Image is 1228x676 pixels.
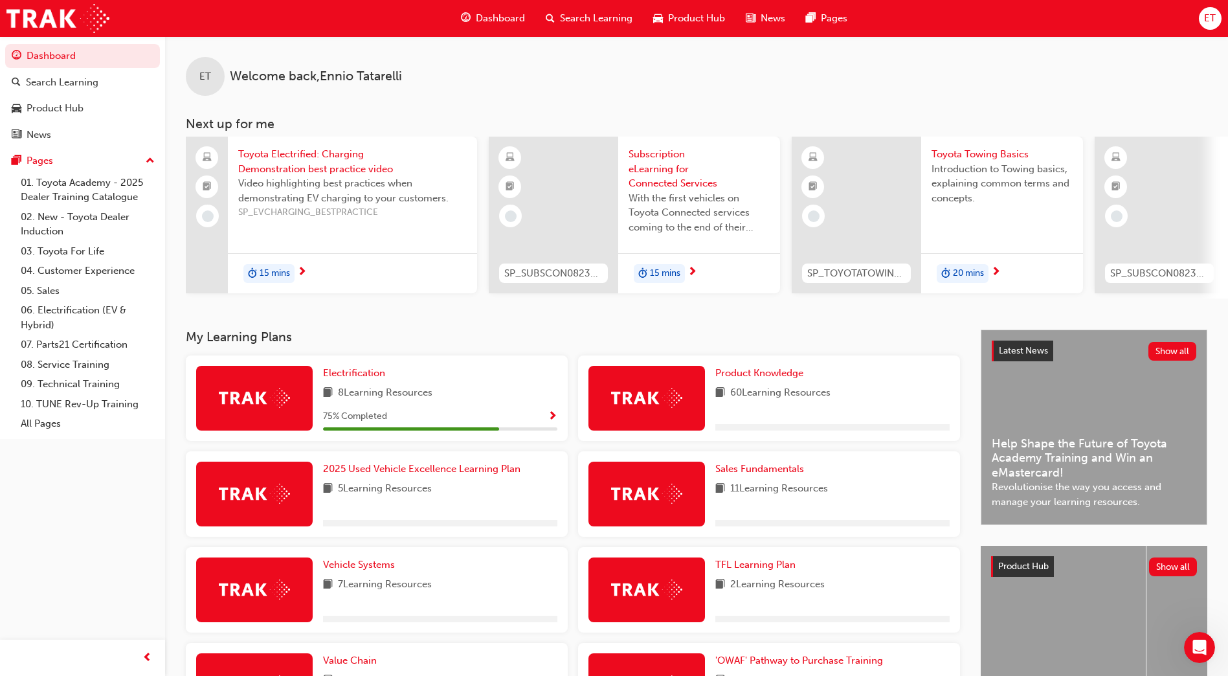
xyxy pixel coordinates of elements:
button: Show all [1148,342,1197,361]
a: 06. Electrification (EV & Hybrid) [16,300,160,335]
span: news-icon [12,130,21,141]
div: News [27,128,51,142]
span: Pages [821,11,847,26]
span: Product Hub [998,561,1049,572]
div: Search Learning [26,75,98,90]
span: learningRecordVerb_NONE-icon [1111,210,1122,222]
a: 08. Service Training [16,355,160,375]
span: book-icon [323,577,333,593]
span: pages-icon [806,10,816,27]
a: pages-iconPages [796,5,858,32]
span: next-icon [297,267,307,278]
span: up-icon [146,153,155,170]
span: Search Learning [560,11,632,26]
a: 07. Parts21 Certification [16,335,160,355]
button: Show all [1149,558,1198,576]
span: booktick-icon [203,179,212,196]
button: Pages [5,149,160,173]
span: guage-icon [12,51,21,62]
span: learningResourceType_ELEARNING-icon [809,150,818,166]
img: Trak [219,388,290,408]
span: learningRecordVerb_NONE-icon [505,210,517,222]
span: car-icon [653,10,663,27]
a: All Pages [16,414,160,434]
img: Trak [6,4,109,33]
a: Search Learning [5,71,160,95]
span: next-icon [687,267,697,278]
span: search-icon [12,77,21,89]
a: SP_TOYOTATOWING_0424Toyota Towing BasicsIntroduction to Towing basics, explaining common terms an... [792,137,1083,293]
span: Product Knowledge [715,367,803,379]
span: 60 Learning Resources [730,385,831,401]
span: 'OWAF' Pathway to Purchase Training [715,655,883,666]
span: TFL Learning Plan [715,559,796,570]
div: Product Hub [27,101,84,116]
a: guage-iconDashboard [451,5,535,32]
span: book-icon [715,385,725,401]
span: next-icon [991,267,1001,278]
a: News [5,123,160,147]
span: learningRecordVerb_NONE-icon [202,210,214,222]
span: car-icon [12,103,21,115]
span: duration-icon [248,265,257,282]
span: 2 Learning Resources [730,577,825,593]
span: duration-icon [941,265,950,282]
img: Trak [219,484,290,504]
span: pages-icon [12,155,21,167]
a: Product HubShow all [991,556,1197,577]
button: ET [1199,7,1222,30]
span: Dashboard [476,11,525,26]
span: Welcome back , Ennio Tatarelli [230,69,402,84]
a: 04. Customer Experience [16,261,160,281]
a: search-iconSearch Learning [535,5,643,32]
span: learningResourceType_ELEARNING-icon [1111,150,1121,166]
span: Value Chain [323,655,377,666]
span: SP_SUBSCON0823_EL [1110,266,1209,281]
span: Latest News [999,345,1048,356]
a: 01. Toyota Academy - 2025 Dealer Training Catalogue [16,173,160,207]
span: Show Progress [548,411,557,423]
span: 7 Learning Resources [338,577,432,593]
a: 05. Sales [16,281,160,301]
span: 75 % Completed [323,409,387,424]
span: Toyota Towing Basics [932,147,1073,162]
span: book-icon [323,385,333,401]
span: With the first vehicles on Toyota Connected services coming to the end of their complimentary per... [629,191,770,235]
span: booktick-icon [1111,179,1121,196]
span: News [761,11,785,26]
a: 2025 Used Vehicle Excellence Learning Plan [323,462,526,477]
span: 15 mins [650,266,680,281]
span: book-icon [323,481,333,497]
a: Sales Fundamentals [715,462,809,477]
span: news-icon [746,10,755,27]
a: Latest NewsShow all [992,341,1196,361]
span: book-icon [715,481,725,497]
span: SP_SUBSCON0823_EL [504,266,603,281]
span: guage-icon [461,10,471,27]
span: Help Shape the Future of Toyota Academy Training and Win an eMastercard! [992,436,1196,480]
span: 20 mins [953,266,984,281]
span: laptop-icon [203,150,212,166]
a: Product Hub [5,96,160,120]
h3: Next up for me [165,117,1228,131]
span: ET [199,69,211,84]
img: Trak [611,388,682,408]
a: Vehicle Systems [323,558,400,572]
span: Subscription eLearning for Connected Services [629,147,770,191]
button: Show Progress [548,409,557,425]
a: 09. Technical Training [16,374,160,394]
span: prev-icon [142,650,152,666]
img: Trak [611,484,682,504]
a: Value Chain [323,653,382,668]
span: 11 Learning Resources [730,481,828,497]
a: 'OWAF' Pathway to Purchase Training [715,653,888,668]
a: car-iconProduct Hub [643,5,735,32]
span: 8 Learning Resources [338,385,432,401]
span: 5 Learning Resources [338,481,432,497]
span: booktick-icon [809,179,818,196]
span: search-icon [546,10,555,27]
span: 15 mins [260,266,290,281]
span: book-icon [715,577,725,593]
